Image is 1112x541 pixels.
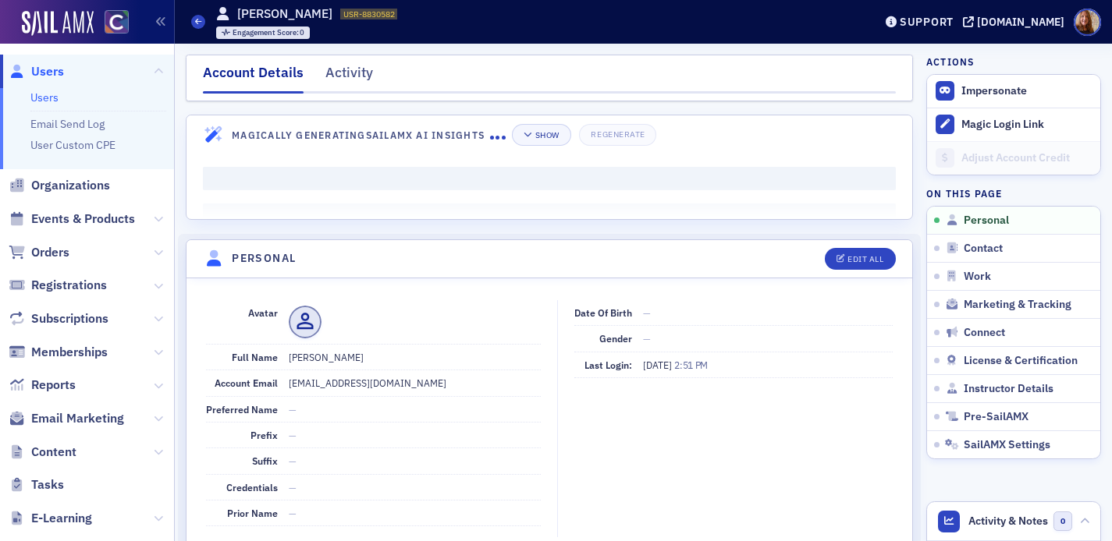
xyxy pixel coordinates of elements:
[31,210,135,228] span: Events & Products
[289,429,297,441] span: —
[232,128,490,142] h4: Magically Generating SailAMX AI Insights
[31,63,64,80] span: Users
[232,351,278,363] span: Full Name
[964,438,1050,452] span: SailAMX Settings
[31,344,108,361] span: Memberships
[1074,9,1101,36] span: Profile
[9,177,110,194] a: Organizations
[289,370,542,395] dd: [EMAIL_ADDRESS][DOMAIN_NAME]
[237,5,332,23] h1: [PERSON_NAME]
[30,117,105,131] a: Email Send Log
[203,62,304,94] div: Account Details
[674,359,708,371] span: 2:51 PM
[31,444,76,461] span: Content
[1053,511,1073,531] span: 0
[9,277,107,294] a: Registrations
[926,55,975,69] h4: Actions
[232,250,296,267] h4: Personal
[289,345,542,370] dd: [PERSON_NAME]
[226,481,278,493] span: Credentials
[343,9,395,19] span: USR-8830582
[9,476,64,493] a: Tasks
[252,454,278,467] span: Suffix
[31,377,76,394] span: Reports
[961,118,1092,132] div: Magic Login Link
[825,248,895,270] button: Edit All
[325,62,373,91] div: Activity
[584,359,632,371] span: Last Login:
[900,15,954,29] div: Support
[31,410,124,427] span: Email Marketing
[579,124,656,146] button: Regenerate
[599,332,632,345] span: Gender
[964,298,1071,312] span: Marketing & Tracking
[9,444,76,461] a: Content
[9,510,92,527] a: E-Learning
[968,513,1048,529] span: Activity & Notes
[105,10,129,34] img: SailAMX
[963,16,1070,27] button: [DOMAIN_NAME]
[9,310,108,327] a: Subscriptions
[847,255,883,263] div: Edit All
[9,244,69,261] a: Orders
[964,354,1078,368] span: License & Certification
[964,326,1005,340] span: Connect
[535,131,559,140] div: Show
[9,377,76,394] a: Reports
[9,210,135,228] a: Events & Products
[233,27,300,37] span: Engagement Score :
[927,108,1100,141] button: Magic Login Link
[9,63,64,80] a: Users
[926,186,1101,200] h4: On this page
[643,332,651,345] span: —
[977,15,1064,29] div: [DOMAIN_NAME]
[31,310,108,327] span: Subscriptions
[9,344,108,361] a: Memberships
[31,177,110,194] span: Organizations
[289,403,297,415] span: —
[31,244,69,261] span: Orders
[289,481,297,493] span: —
[216,27,311,39] div: Engagement Score: 0
[964,410,1029,424] span: Pre-SailAMX
[206,403,278,415] span: Preferred Name
[31,476,64,493] span: Tasks
[250,429,278,441] span: Prefix
[574,306,632,319] span: Date of Birth
[94,10,129,37] a: View Homepage
[643,306,651,319] span: —
[964,382,1053,396] span: Instructor Details
[643,359,674,371] span: [DATE]
[31,510,92,527] span: E-Learning
[927,141,1100,175] a: Adjust Account Credit
[964,270,991,284] span: Work
[289,507,297,519] span: —
[22,11,94,36] img: SailAMX
[964,214,1009,228] span: Personal
[961,151,1092,165] div: Adjust Account Credit
[30,90,59,104] a: Users
[512,124,570,146] button: Show
[248,306,278,319] span: Avatar
[227,507,278,519] span: Prior Name
[215,377,278,389] span: Account Email
[964,242,1003,256] span: Contact
[31,277,107,294] span: Registrations
[9,410,124,427] a: Email Marketing
[961,84,1027,98] button: Impersonate
[289,454,297,467] span: —
[30,138,115,152] a: User Custom CPE
[233,29,305,37] div: 0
